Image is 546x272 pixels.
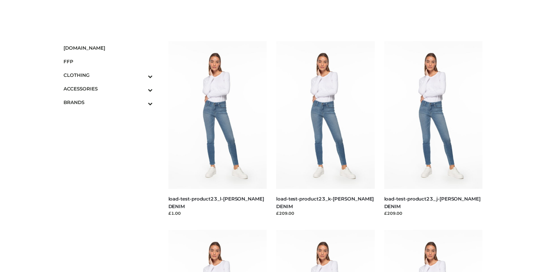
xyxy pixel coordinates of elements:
[130,96,153,109] button: Toggle Submenu
[276,41,375,189] img: load-test-product23_k-PARKER SMITH DENIM
[384,210,483,216] div: £209.00
[64,85,153,92] span: ACCESSORIES
[130,82,153,96] button: Toggle Submenu
[64,96,153,109] a: BRANDSToggle Submenu
[64,71,153,79] span: CLOTHING
[276,196,374,209] a: load-test-product23_k-[PERSON_NAME] DENIM
[384,196,481,209] a: load-test-product23_j-[PERSON_NAME] DENIM
[130,68,153,82] button: Toggle Submenu
[64,58,153,65] span: FFP
[276,210,375,216] div: £209.00
[168,41,267,189] img: load-test-product23_l-PARKER SMITH DENIM
[64,82,153,96] a: ACCESSORIESToggle Submenu
[64,55,153,68] a: FFP
[64,68,153,82] a: CLOTHINGToggle Submenu
[64,99,153,106] span: BRANDS
[168,210,267,216] div: £1.00
[168,196,264,209] a: load-test-product23_l-[PERSON_NAME] DENIM
[64,44,153,52] span: [DOMAIN_NAME]
[64,41,153,55] a: [DOMAIN_NAME]
[384,41,483,189] img: load-test-product23_j-PARKER SMITH DENIM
